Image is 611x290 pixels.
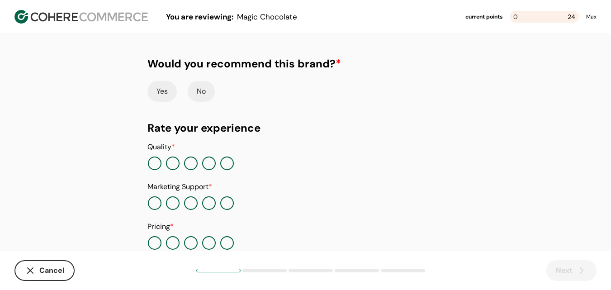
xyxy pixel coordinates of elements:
[568,11,575,23] span: 24
[147,120,464,136] div: Rate your experience
[546,260,597,281] button: Next
[147,142,175,152] label: Quality
[14,260,75,281] button: Cancel
[513,13,518,21] span: 0
[237,12,297,22] span: Magic Chocolate
[188,81,215,102] button: No
[147,81,177,102] button: Yes
[147,56,341,72] div: Would you recommend this brand?
[14,10,148,24] img: Cohere Logo
[465,13,502,21] div: current points
[147,222,174,231] label: Pricing
[166,12,233,22] span: You are reviewing:
[147,182,212,191] label: Marketing Support
[586,13,597,21] div: Max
